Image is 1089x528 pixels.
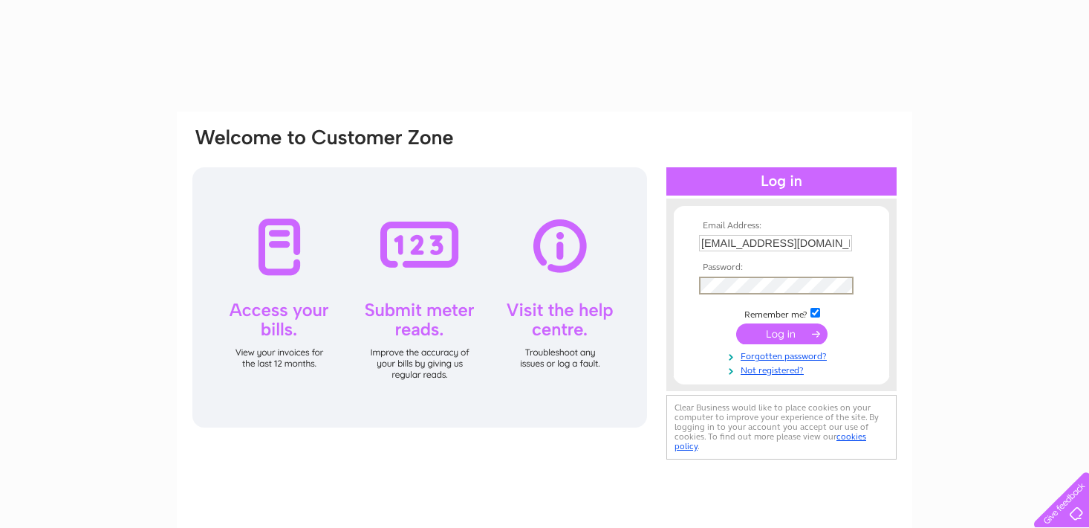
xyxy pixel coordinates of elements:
[674,431,866,451] a: cookies policy
[695,263,868,273] th: Password:
[695,306,868,321] td: Remember me?
[699,362,868,376] a: Not registered?
[736,323,828,344] input: Submit
[666,395,897,460] div: Clear Business would like to place cookies on your computer to improve your experience of the sit...
[695,221,868,231] th: Email Address:
[699,348,868,362] a: Forgotten password?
